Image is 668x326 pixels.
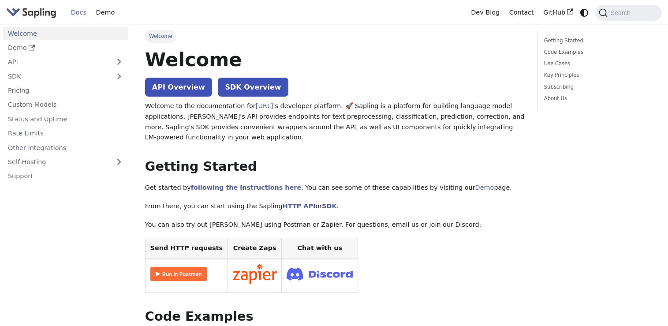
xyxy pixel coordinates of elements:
[578,6,591,19] button: Switch between dark and light mode (currently system mode)
[145,309,525,325] h2: Code Examples
[145,30,525,42] nav: Breadcrumbs
[150,267,207,281] img: Run in Postman
[608,9,636,16] span: Search
[3,56,110,68] a: API
[3,112,128,125] a: Status and Uptime
[3,70,110,82] a: SDK
[3,156,128,169] a: Self-Hosting
[66,6,91,19] a: Docs
[544,60,652,68] a: Use Cases
[322,202,336,210] a: SDK
[3,41,128,54] a: Demo
[233,264,277,284] img: Connect in Zapier
[544,37,652,45] a: Getting Started
[191,184,301,191] a: following the instructions here
[3,27,128,40] a: Welcome
[544,71,652,79] a: Key Principles
[145,30,176,42] span: Welcome
[145,201,525,212] p: From there, you can start using the Sapling or .
[595,5,661,21] button: Search (Command+K)
[110,70,128,82] button: Expand sidebar category 'SDK'
[145,183,525,193] p: Get started by . You can see some of these capabilities by visiting our page.
[3,127,128,140] a: Rate Limits
[466,6,504,19] a: Dev Blog
[283,202,316,210] a: HTTP API
[3,141,128,154] a: Other Integrations
[91,6,119,19] a: Demo
[145,220,525,230] p: You can also try out [PERSON_NAME] using Postman or Zapier. For questions, email us or join our D...
[145,238,228,259] th: Send HTTP requests
[218,78,288,97] a: SDK Overview
[145,78,212,97] a: API Overview
[282,238,358,259] th: Chat with us
[228,238,282,259] th: Create Zaps
[538,6,578,19] a: GitHub
[544,94,652,103] a: About Us
[145,48,525,71] h1: Welcome
[145,159,525,175] h2: Getting Started
[145,101,525,143] p: Welcome to the documentation for 's developer platform. 🚀 Sapling is a platform for building lang...
[6,6,56,19] img: Sapling.ai
[287,265,353,283] img: Join Discord
[544,48,652,56] a: Code Examples
[3,170,128,183] a: Support
[544,83,652,91] a: Subscribing
[110,56,128,68] button: Expand sidebar category 'API'
[3,98,128,111] a: Custom Models
[504,6,539,19] a: Contact
[475,184,494,191] a: Demo
[256,102,273,109] a: [URL]
[6,6,60,19] a: Sapling.aiSapling.ai
[3,84,128,97] a: Pricing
